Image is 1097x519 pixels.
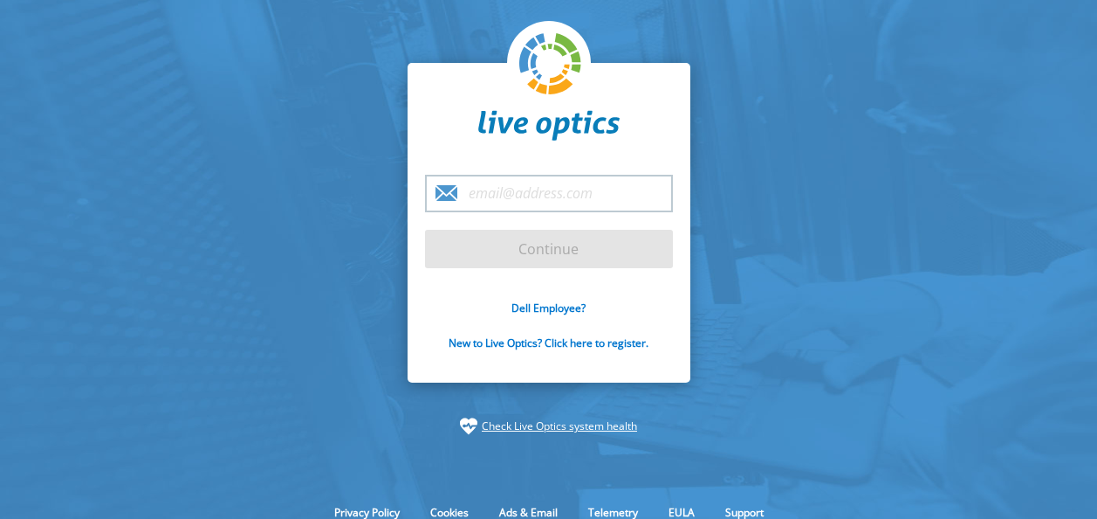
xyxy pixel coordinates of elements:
[482,418,637,435] a: Check Live Optics system health
[425,175,673,212] input: email@address.com
[519,33,582,96] img: liveoptics-logo.svg
[460,418,477,435] img: status-check-icon.svg
[511,301,586,315] a: Dell Employee?
[478,110,620,142] img: liveoptics-word.svg
[449,336,648,350] a: New to Live Optics? Click here to register.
